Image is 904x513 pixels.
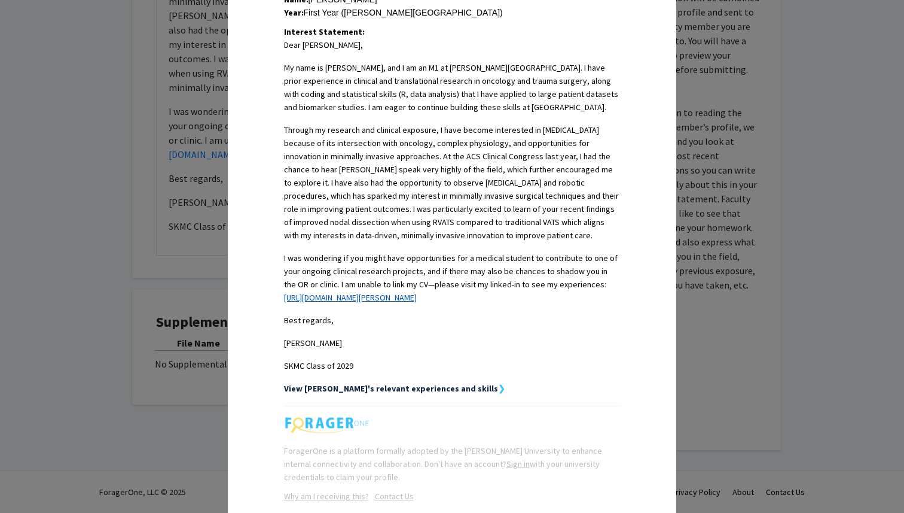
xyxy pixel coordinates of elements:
[375,491,414,502] u: Contact Us
[284,38,621,51] p: Dear [PERSON_NAME],
[284,251,621,304] p: I was wondering if you might have opportunities for a medical student to contribute to one of you...
[284,314,621,327] p: Best regards,
[284,61,621,114] p: My name is [PERSON_NAME], and I am an M1 at [PERSON_NAME][GEOGRAPHIC_DATA]. I have prior experien...
[506,459,530,469] a: Sign in
[369,491,414,502] a: Opens in a new tab
[284,383,498,394] strong: View [PERSON_NAME]'s relevant experiences and skills
[284,292,417,303] a: [URL][DOMAIN_NAME][PERSON_NAME]
[284,445,602,482] span: ForagerOne is a platform formally adopted by the [PERSON_NAME] University to enhance internal con...
[284,336,621,350] p: [PERSON_NAME]
[284,26,365,37] strong: Interest Statement:
[284,6,621,19] div: First Year ([PERSON_NAME][GEOGRAPHIC_DATA])
[284,491,369,502] u: Why am I receiving this?
[9,459,51,504] iframe: Chat
[284,359,621,372] p: SKMC Class of 2029
[284,123,621,242] p: Through my research and clinical exposure, I have become interested in [MEDICAL_DATA] because of ...
[284,491,369,502] a: Opens in a new tab
[284,7,304,18] strong: Year:
[498,383,505,394] strong: ❯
